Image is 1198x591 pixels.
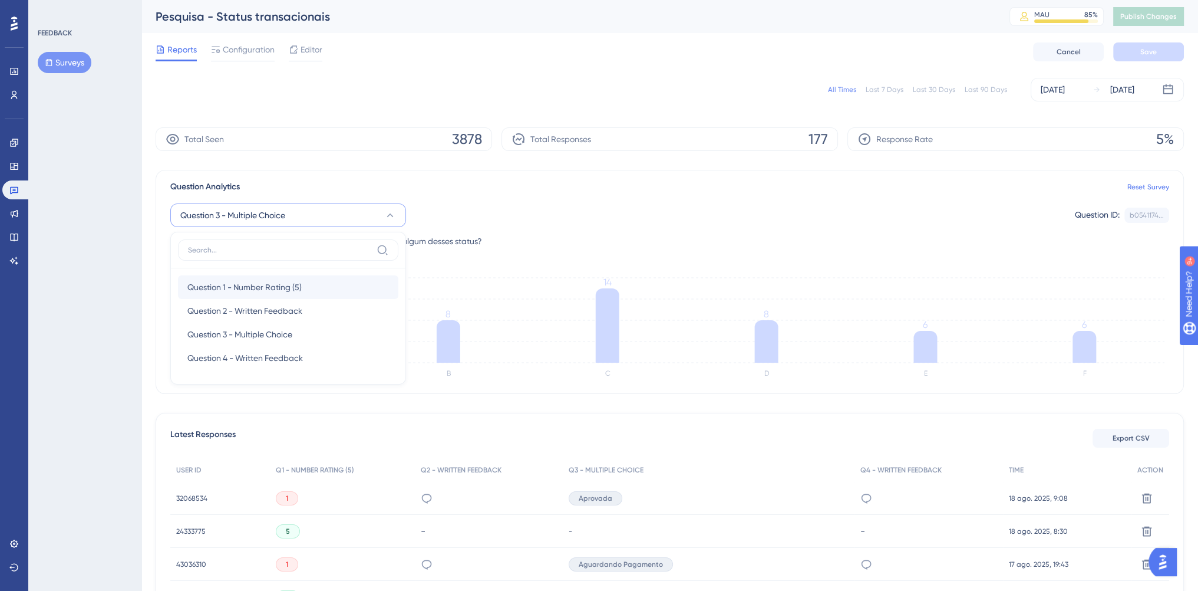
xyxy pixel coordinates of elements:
span: Cancel [1057,47,1081,57]
span: Editor [301,42,322,57]
div: - [860,526,997,537]
span: Q1 - NUMBER RATING (5) [276,465,354,475]
span: TIME [1009,465,1024,475]
span: 18 ago. 2025, 9:08 [1009,494,1068,503]
span: Aprovada [579,494,612,503]
div: 85 % [1084,10,1098,19]
text: C [605,369,610,377]
tspan: 14 [603,277,612,288]
span: 1 [286,560,288,569]
span: Total Seen [184,132,224,146]
span: Publish Changes [1120,12,1177,21]
span: Save [1140,47,1157,57]
span: 177 [808,130,828,149]
span: 3878 [452,130,482,149]
span: USER ID [176,465,202,475]
div: [DATE] [1110,83,1134,97]
span: 1 [286,494,288,503]
tspan: 6 [1082,319,1087,330]
input: Search... [188,245,372,255]
span: Response Rate [876,132,933,146]
button: Save [1113,42,1184,61]
button: Question 1 - Number Rating (5) [178,275,398,299]
button: Question 3 - Multiple Choice [170,203,406,227]
span: 43036310 [176,560,206,569]
button: Export CSV [1093,429,1169,448]
span: Question 3 - Multiple Choice [187,327,292,342]
span: Question 1 - Number Rating (5) [187,280,302,294]
span: Question Analytics [170,180,240,194]
div: [DATE] [1041,83,1065,97]
div: Last 7 Days [866,85,903,94]
span: Q2 - WRITTEN FEEDBACK [421,465,501,475]
div: MAU [1034,10,1050,19]
span: 32068534 [176,494,207,503]
span: - [569,527,572,536]
span: 5% [1156,130,1174,149]
a: Reset Survey [1127,182,1169,192]
div: All Times [828,85,856,94]
div: b0541174... [1130,211,1164,220]
span: Export CSV [1113,434,1150,443]
text: B [447,369,451,377]
text: D [764,369,770,377]
div: 9+ [80,6,87,15]
button: Question 2 - Written Feedback [178,299,398,323]
div: Question ID: [1075,208,1120,223]
span: Total Responses [530,132,591,146]
span: Latest Responses [170,428,236,449]
span: Question 3 - Multiple Choice [180,208,285,222]
div: Last 90 Days [965,85,1007,94]
text: F [1083,369,1087,377]
text: E [924,369,928,377]
div: Pesquisa - Status transacionais [156,8,980,25]
div: - [421,526,557,537]
span: Reports [167,42,197,57]
span: Question 2 - Written Feedback [187,304,302,318]
div: FEEDBACK [38,28,72,38]
tspan: 8 [764,308,769,320]
button: Publish Changes [1113,7,1184,26]
span: 18 ago. 2025, 8:30 [1009,527,1068,536]
div: Last 30 Days [913,85,955,94]
span: ACTION [1137,465,1163,475]
span: Question 4 - Written Feedback [187,351,303,365]
span: Configuration [223,42,275,57]
span: Q4 - WRITTEN FEEDBACK [860,465,942,475]
tspan: 6 [923,319,928,330]
button: Surveys [38,52,91,73]
span: 17 ago. 2025, 19:43 [1009,560,1068,569]
button: Cancel [1033,42,1104,61]
span: 5 [286,527,290,536]
span: Q3 - MULTIPLE CHOICE [569,465,643,475]
span: Need Help? [28,3,74,17]
span: Aguardando Pagamento [579,560,663,569]
tspan: 8 [445,308,451,320]
button: Question 3 - Multiple Choice [178,323,398,346]
button: Question 4 - Written Feedback [178,346,398,370]
iframe: UserGuiding AI Assistant Launcher [1149,544,1184,580]
span: 24333775 [176,527,206,536]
